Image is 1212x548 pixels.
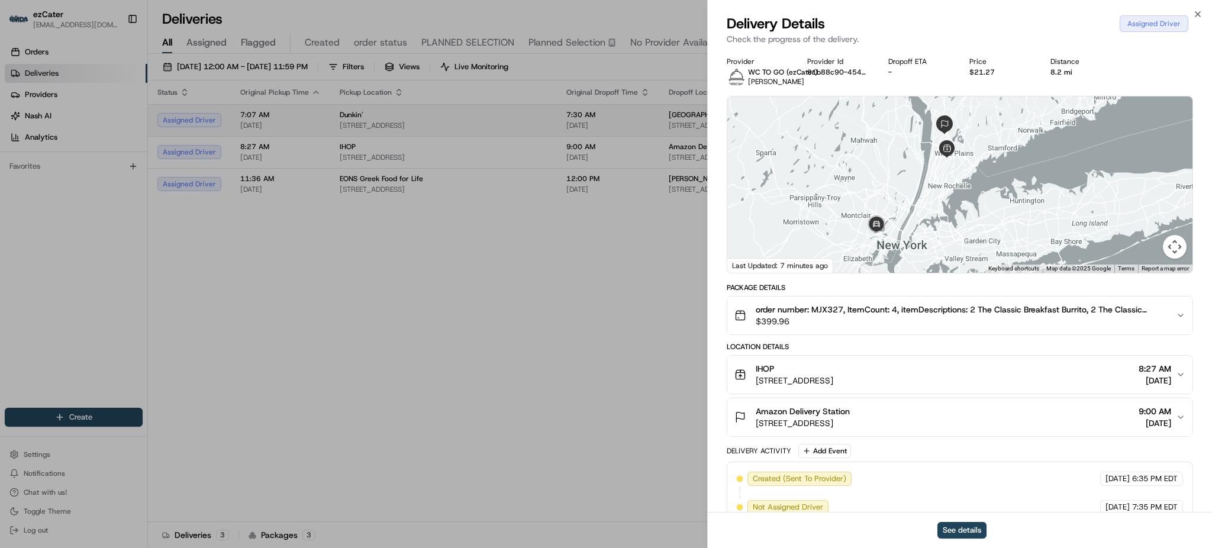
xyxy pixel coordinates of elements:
[31,76,195,89] input: Clear
[888,57,950,66] div: Dropoff ETA
[1105,473,1130,484] span: [DATE]
[12,47,215,66] p: Welcome 👋
[727,258,833,273] div: Last Updated: 7 minutes ago
[12,12,36,36] img: Nash
[12,173,21,182] div: 📗
[201,117,215,131] button: Start new chat
[1118,265,1134,272] a: Terms
[756,363,774,375] span: IHOP
[727,356,1192,394] button: IHOP[STREET_ADDRESS]8:27 AM[DATE]
[988,265,1039,273] button: Keyboard shortcuts
[727,342,1193,352] div: Location Details
[727,398,1192,436] button: Amazon Delivery Station[STREET_ADDRESS]9:00 AM[DATE]
[727,14,825,33] span: Delivery Details
[1163,235,1187,259] button: Map camera controls
[83,200,143,209] a: Powered byPylon
[937,522,987,539] button: See details
[888,67,950,77] div: -
[1050,67,1113,77] div: 8.2 mi
[727,283,1193,292] div: Package Details
[1139,405,1171,417] span: 9:00 AM
[756,315,1166,327] span: $399.96
[756,375,833,386] span: [STREET_ADDRESS]
[727,446,791,456] div: Delivery Activity
[95,167,195,188] a: 💻API Documentation
[100,173,109,182] div: 💻
[7,167,95,188] a: 📗Knowledge Base
[748,67,818,77] span: WC TO GO (ezCater)
[1050,57,1113,66] div: Distance
[118,201,143,209] span: Pylon
[727,33,1193,45] p: Check the progress of the delivery.
[1139,375,1171,386] span: [DATE]
[807,67,869,77] button: 91b88c90-454b-3a29-23dd-8834b848d982
[727,296,1192,334] button: order number: MJX327, ItemCount: 4, itemDescriptions: 2 The Classic Breakfast Burrito, 2 The Clas...
[730,257,769,273] img: Google
[756,405,850,417] span: Amazon Delivery Station
[727,67,746,86] img: profile_wctogo_shipday.jpg
[1105,502,1130,512] span: [DATE]
[12,113,33,134] img: 1736555255976-a54dd68f-1ca7-489b-9aae-adbdc363a1c4
[753,502,823,512] span: Not Assigned Driver
[1142,265,1189,272] a: Report a map error
[1132,502,1178,512] span: 7:35 PM EDT
[1139,363,1171,375] span: 8:27 AM
[756,304,1166,315] span: order number: MJX327, ItemCount: 4, itemDescriptions: 2 The Classic Breakfast Burrito, 2 The Clas...
[1132,473,1178,484] span: 6:35 PM EDT
[40,125,150,134] div: We're available if you need us!
[24,172,91,183] span: Knowledge Base
[1046,265,1111,272] span: Map data ©2025 Google
[756,417,850,429] span: [STREET_ADDRESS]
[730,257,769,273] a: Open this area in Google Maps (opens a new window)
[798,444,851,458] button: Add Event
[727,57,789,66] div: Provider
[753,473,846,484] span: Created (Sent To Provider)
[1139,417,1171,429] span: [DATE]
[969,67,1032,77] div: $21.27
[969,57,1032,66] div: Price
[112,172,190,183] span: API Documentation
[748,77,804,86] span: [PERSON_NAME]
[40,113,194,125] div: Start new chat
[807,57,869,66] div: Provider Id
